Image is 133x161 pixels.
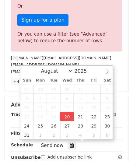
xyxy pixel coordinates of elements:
span: Wed [60,79,74,82]
span: Mon [33,79,47,82]
span: July 27, 2025 [20,85,34,94]
span: August 1, 2025 [87,85,100,94]
span: August 7, 2025 [74,94,87,103]
span: September 6, 2025 [100,130,114,139]
span: August 28, 2025 [74,121,87,130]
span: August 21, 2025 [74,112,87,121]
span: Thu [74,79,87,82]
span: July 29, 2025 [47,85,60,94]
small: [EMAIL_ADDRESS][DOMAIN_NAME] [11,62,79,67]
span: Tue [47,79,60,82]
span: July 28, 2025 [33,85,47,94]
strong: Tracking [11,112,31,117]
span: Fri [87,79,100,82]
span: September 3, 2025 [60,130,74,139]
iframe: Chat Widget [103,132,133,161]
span: August 15, 2025 [87,103,100,112]
span: July 31, 2025 [74,85,87,94]
span: August 19, 2025 [47,112,60,121]
span: September 2, 2025 [47,130,60,139]
span: August 2, 2025 [100,85,114,94]
span: August 30, 2025 [100,121,114,130]
span: August 25, 2025 [33,121,47,130]
h5: Advanced [11,101,122,108]
span: August 27, 2025 [60,121,74,130]
span: August 3, 2025 [20,94,34,103]
a: +47 more [11,78,37,86]
span: August 23, 2025 [100,112,114,121]
a: Sign up for a plan [17,14,68,26]
p: Or [17,3,116,9]
div: Or you can use a filter (see "Advanced" below) to reduce the number of rows [17,31,116,44]
small: [EMAIL_ADDRESS][DOMAIN_NAME] [11,69,79,74]
span: September 5, 2025 [87,130,100,139]
span: August 24, 2025 [20,121,34,130]
span: August 6, 2025 [60,94,74,103]
span: September 1, 2025 [33,130,47,139]
span: August 4, 2025 [33,94,47,103]
span: August 22, 2025 [87,112,100,121]
strong: Filters [11,131,26,136]
span: July 30, 2025 [60,85,74,94]
span: August 26, 2025 [47,121,60,130]
span: August 10, 2025 [20,103,34,112]
span: September 4, 2025 [74,130,87,139]
span: August 5, 2025 [47,94,60,103]
span: August 16, 2025 [100,103,114,112]
label: Add unsubscribe link [47,154,92,160]
span: August 17, 2025 [20,112,34,121]
span: August 31, 2025 [20,130,34,139]
strong: Schedule [11,142,33,147]
span: August 20, 2025 [60,112,74,121]
span: August 11, 2025 [33,103,47,112]
span: August 8, 2025 [87,94,100,103]
strong: Unsubscribe [11,155,41,160]
span: August 29, 2025 [87,121,100,130]
span: Send now [41,143,64,148]
small: [DOMAIN_NAME][EMAIL_ADDRESS][DOMAIN_NAME] [11,56,111,60]
span: August 18, 2025 [33,112,47,121]
span: August 14, 2025 [74,103,87,112]
span: August 9, 2025 [100,94,114,103]
span: August 12, 2025 [47,103,60,112]
span: August 13, 2025 [60,103,74,112]
input: Year [73,68,95,74]
span: Sat [100,79,114,82]
span: Sun [20,79,34,82]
